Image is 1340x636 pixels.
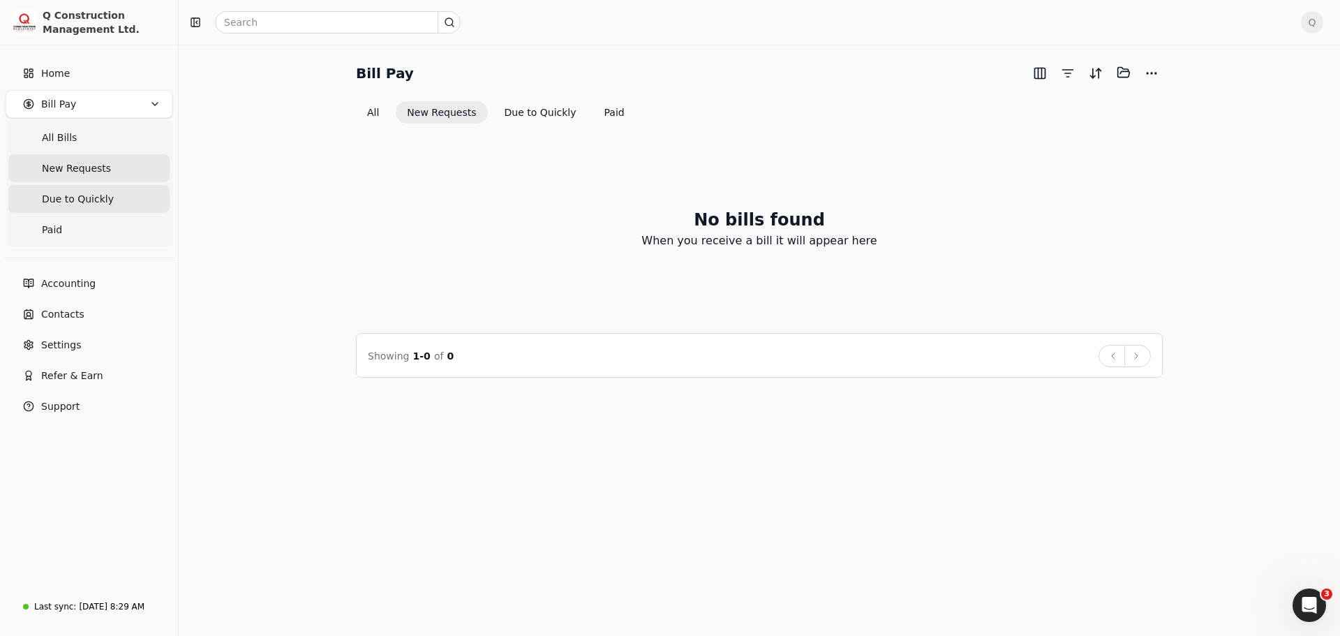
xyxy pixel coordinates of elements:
[43,8,166,36] div: Q Construction Management Ltd.
[694,207,825,232] h2: No bills found
[42,223,62,237] span: Paid
[641,232,877,249] p: When you receive a bill it will appear here
[6,392,172,420] button: Support
[6,362,172,390] button: Refer & Earn
[1293,589,1326,622] iframe: Intercom live chat
[215,11,461,34] input: Search
[41,66,70,81] span: Home
[368,350,409,362] span: Showing
[1301,11,1323,34] button: Q
[6,90,172,118] button: Bill Pay
[34,600,76,613] div: Last sync:
[447,350,454,362] span: 0
[41,307,84,322] span: Contacts
[1140,62,1163,84] button: More
[1112,61,1135,84] button: Batch (0)
[356,101,636,124] div: Invoice filter options
[396,101,487,124] button: New Requests
[8,185,170,213] a: Due to Quickly
[41,369,103,383] span: Refer & Earn
[6,594,172,619] a: Last sync:[DATE] 8:29 AM
[8,216,170,244] a: Paid
[41,276,96,291] span: Accounting
[1321,589,1332,600] span: 3
[6,300,172,328] a: Contacts
[1085,62,1107,84] button: Sort
[8,124,170,151] a: All Bills
[42,192,114,207] span: Due to Quickly
[593,101,636,124] button: Paid
[6,59,172,87] a: Home
[6,331,172,359] a: Settings
[41,97,76,112] span: Bill Pay
[8,154,170,182] a: New Requests
[12,10,37,35] img: 3171ca1f-602b-4dfe-91f0-0ace091e1481.jpeg
[41,338,81,353] span: Settings
[42,131,77,145] span: All Bills
[413,350,431,362] span: 1 - 0
[493,101,588,124] button: Due to Quickly
[41,399,80,414] span: Support
[79,600,144,613] div: [DATE] 8:29 AM
[6,269,172,297] a: Accounting
[356,101,390,124] button: All
[434,350,444,362] span: of
[42,161,111,176] span: New Requests
[356,62,414,84] h2: Bill Pay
